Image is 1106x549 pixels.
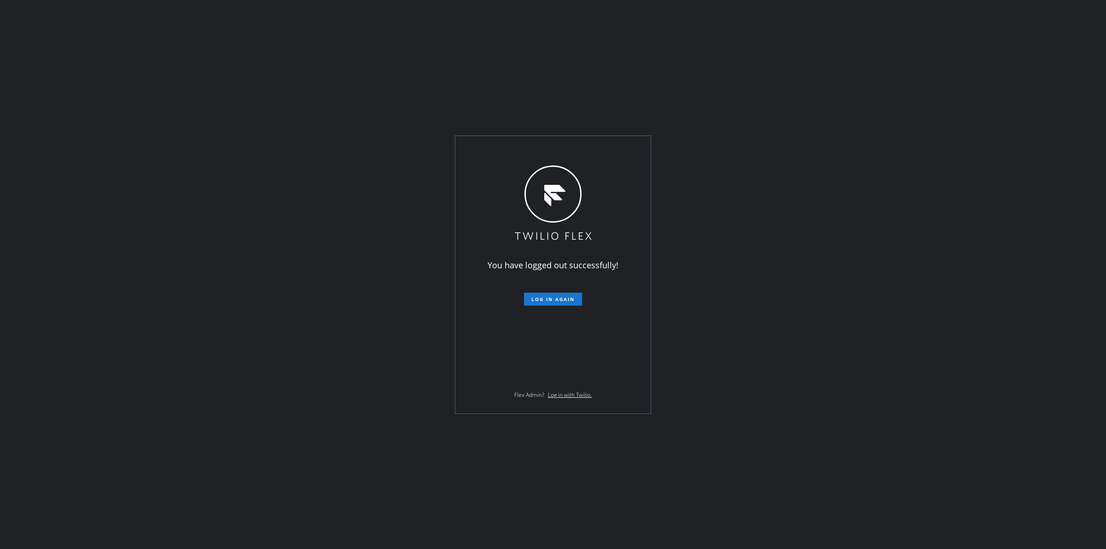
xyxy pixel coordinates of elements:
span: Log in again [531,296,575,302]
button: Log in again [524,293,582,306]
span: You have logged out successfully! [488,260,618,271]
a: Log in with Twilio. [548,391,592,399]
span: Flex Admin? [514,391,544,399]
